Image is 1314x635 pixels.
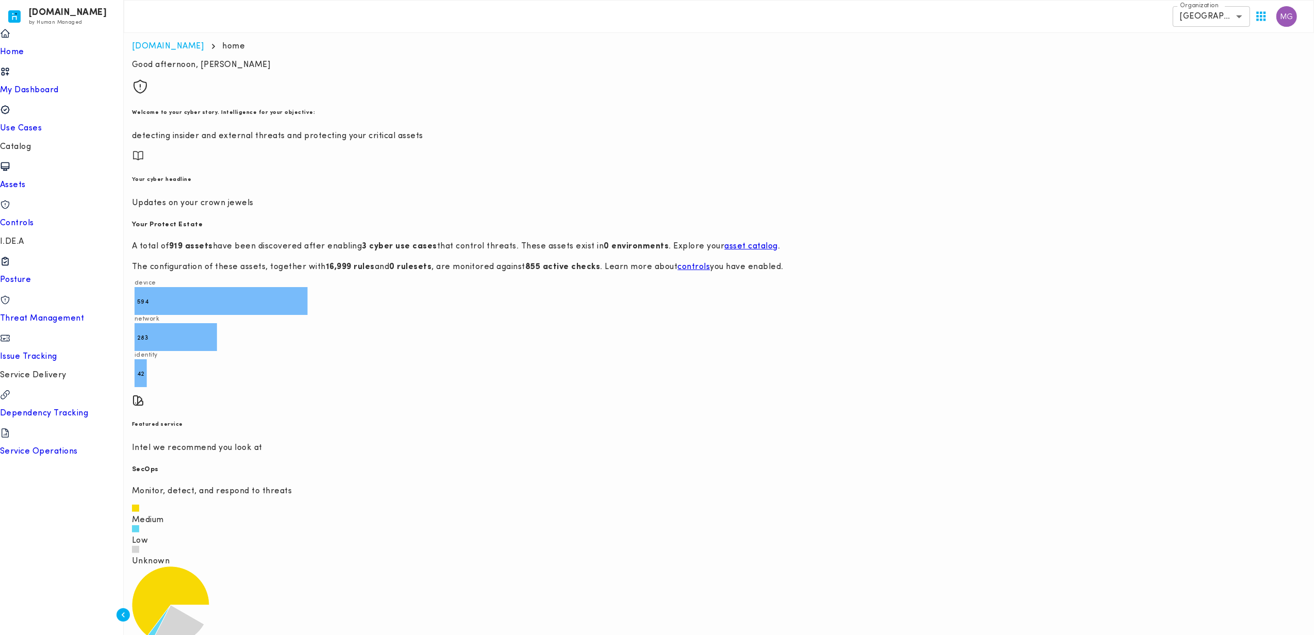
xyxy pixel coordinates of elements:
[604,242,669,250] strong: 0 environments
[169,242,213,250] strong: 919 assets
[132,443,1306,453] p: Intel we recommend you look at
[132,241,1306,272] p: A total of have been discovered after enabling that control threats. These assets exist in . Expl...
[132,131,1306,141] p: detecting insider and external threats and protecting your critical assets
[135,316,160,322] text: network
[132,41,1306,52] nav: breadcrumb
[1180,2,1219,10] label: Organization
[525,263,601,271] strong: 855 active checks
[137,299,149,305] text: 594
[132,220,1306,230] h5: Your Protect Estate
[362,242,438,250] strong: 3 cyber use cases
[132,198,1306,208] p: Updates on your crown jewels
[29,20,82,25] span: by Human Managed
[725,242,778,250] a: asset catalog
[137,335,148,341] text: 283
[1272,2,1301,31] button: User
[678,263,710,271] a: controls
[132,60,1306,70] p: Good afternoon, [PERSON_NAME]
[132,556,170,566] span: Unknown
[1276,6,1297,27] img: Mary Grace Salazar
[390,263,432,271] strong: 0 rulesets
[132,536,148,546] span: Low
[135,352,158,358] text: identity
[137,371,145,377] text: 42
[132,464,1306,475] h5: SecOps
[132,42,204,51] a: [DOMAIN_NAME]
[132,108,1306,118] h6: Welcome to your cyber story. Intelligence for your objective:
[132,420,1306,430] h6: Featured service
[132,515,164,525] span: Medium
[135,280,156,286] text: device
[326,263,375,271] strong: 16,999 rules
[8,10,21,23] img: invicta.io
[29,9,107,16] h6: [DOMAIN_NAME]
[223,41,245,52] p: home
[1173,6,1250,27] div: [GEOGRAPHIC_DATA]
[132,486,1306,496] p: Monitor, detect, and respond to threats
[132,175,1306,185] h6: Your cyber headline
